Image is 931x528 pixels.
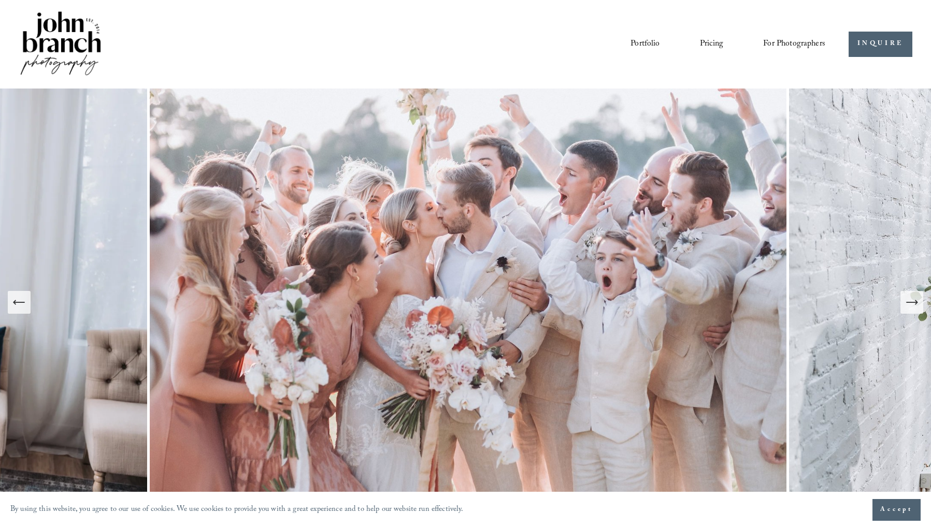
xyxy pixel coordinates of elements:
[8,291,31,314] button: Previous Slide
[631,35,660,53] a: Portfolio
[763,36,825,52] span: For Photographers
[849,32,912,57] a: INQUIRE
[147,89,789,516] img: A wedding party celebrating outdoors, featuring a bride and groom kissing amidst cheering bridesm...
[900,291,923,314] button: Next Slide
[880,505,913,515] span: Accept
[763,35,825,53] a: folder dropdown
[10,503,464,518] p: By using this website, you agree to our use of cookies. We use cookies to provide you with a grea...
[19,9,103,79] img: John Branch IV Photography
[872,499,921,521] button: Accept
[700,35,723,53] a: Pricing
